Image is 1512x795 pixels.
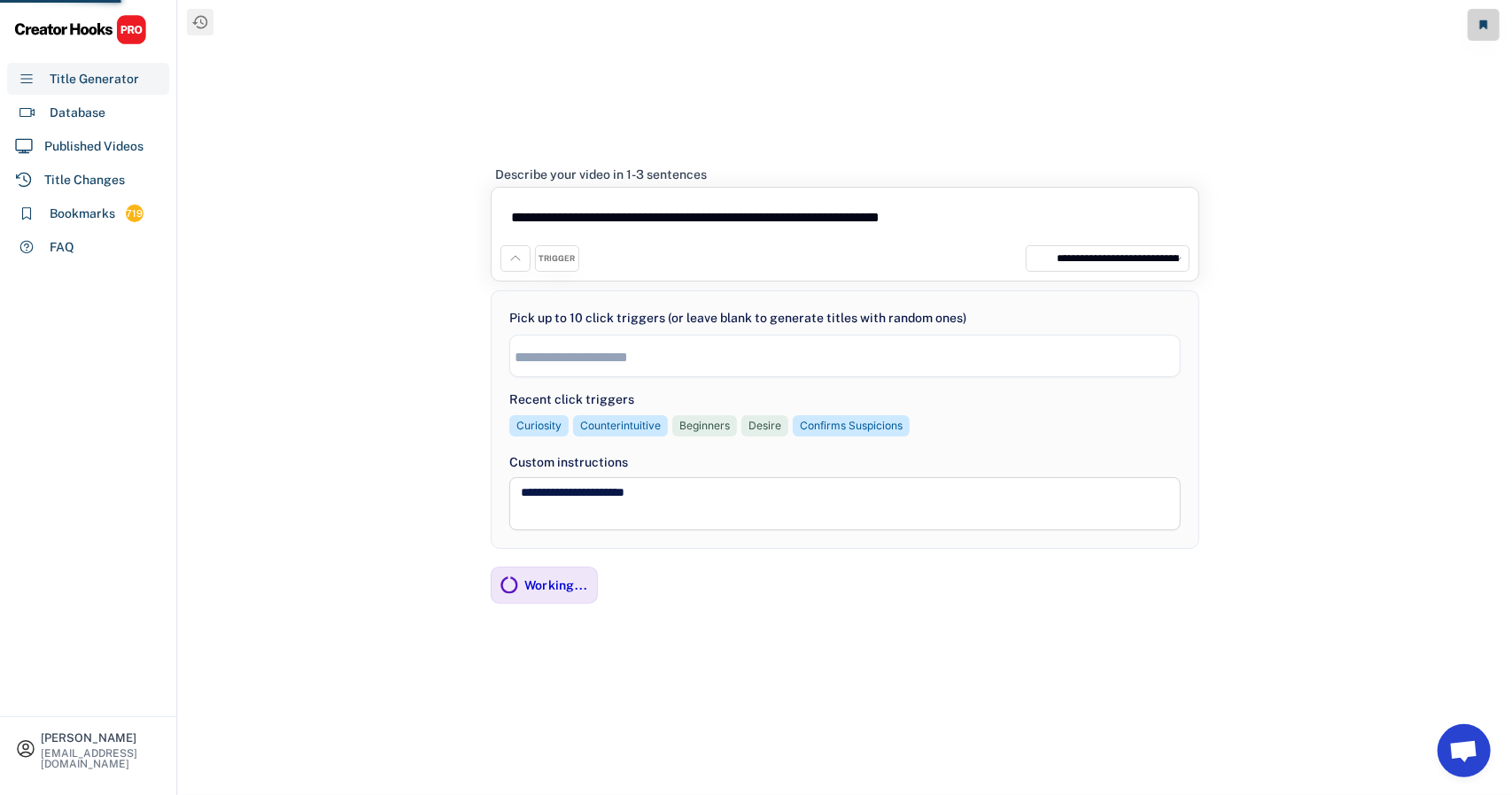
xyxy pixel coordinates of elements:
[41,748,161,769] div: [EMAIL_ADDRESS][DOMAIN_NAME]
[580,419,661,434] div: Counterintuitive
[748,419,781,434] div: Desire
[1031,251,1047,266] img: unnamed.jpg
[524,577,588,593] div: Working...
[44,171,125,189] div: Title Changes
[50,104,105,122] div: Database
[539,253,576,265] div: TRIGGER
[509,453,1181,472] div: Custom instructions
[50,238,74,257] div: FAQ
[44,137,143,156] div: Published Videos
[509,309,966,328] div: Pick up to 10 click triggers (or leave blank to generate titles with random ones)
[41,732,161,744] div: [PERSON_NAME]
[800,419,903,434] div: Confirms Suspicions
[1438,724,1491,777] a: Open chat
[14,14,147,45] img: CHPRO%20Logo.svg
[495,166,707,182] div: Describe your video in 1-3 sentences
[679,419,730,434] div: Beginners
[509,390,634,409] div: Recent click triggers
[50,70,139,89] div: Title Generator
[50,205,115,223] div: Bookmarks
[516,419,562,434] div: Curiosity
[126,206,143,221] div: 719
